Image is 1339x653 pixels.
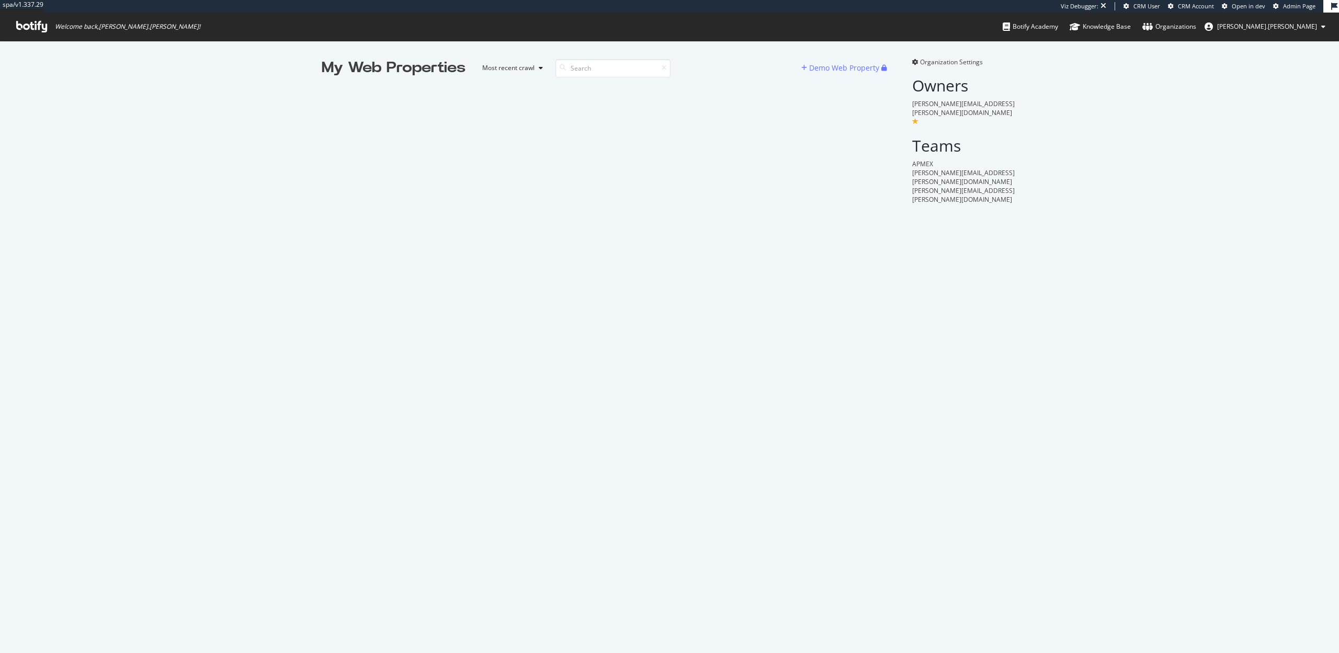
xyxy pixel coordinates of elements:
button: [PERSON_NAME].[PERSON_NAME] [1196,18,1334,35]
span: Organization Settings [920,58,983,66]
a: Admin Page [1273,2,1315,10]
h2: Teams [912,137,1017,154]
span: [PERSON_NAME][EMAIL_ADDRESS][PERSON_NAME][DOMAIN_NAME] [912,99,1015,117]
span: Admin Page [1283,2,1315,10]
a: Knowledge Base [1070,13,1131,41]
a: CRM User [1124,2,1160,10]
span: [PERSON_NAME][EMAIL_ADDRESS][PERSON_NAME][DOMAIN_NAME] [912,168,1015,186]
a: CRM Account [1168,2,1214,10]
button: Most recent crawl [474,60,547,76]
div: Organizations [1142,21,1196,32]
button: Demo Web Property [801,60,881,76]
div: APMEX [912,159,1017,168]
a: Organizations [1142,13,1196,41]
div: Knowledge Base [1070,21,1131,32]
div: Viz Debugger: [1061,2,1098,10]
a: Botify Academy [1003,13,1058,41]
span: [PERSON_NAME][EMAIL_ADDRESS][PERSON_NAME][DOMAIN_NAME] [912,186,1015,204]
span: CRM User [1133,2,1160,10]
div: My Web Properties [322,58,466,78]
span: Welcome back, [PERSON_NAME].[PERSON_NAME] ! [55,22,200,31]
a: Open in dev [1222,2,1265,10]
span: CRM Account [1178,2,1214,10]
div: Botify Academy [1003,21,1058,32]
div: Most recent crawl [482,65,535,71]
div: Demo Web Property [809,63,879,73]
span: Open in dev [1232,2,1265,10]
h2: Owners [912,77,1017,94]
a: Demo Web Property [801,63,881,72]
span: robert.salerno [1217,22,1317,31]
input: Search [555,59,671,77]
